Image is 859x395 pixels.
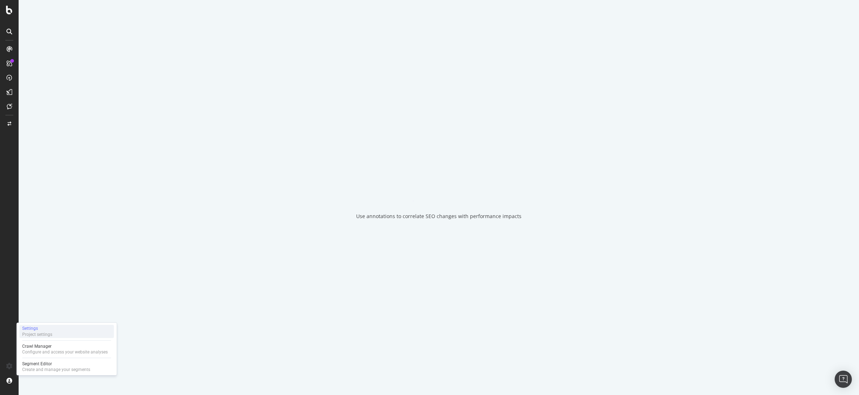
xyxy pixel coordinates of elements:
div: Configure and access your website analyses [22,349,108,355]
div: Use annotations to correlate SEO changes with performance impacts [356,213,521,220]
div: Segment Editor [22,361,90,367]
div: Crawl Manager [22,343,108,349]
a: Segment EditorCreate and manage your segments [19,360,114,373]
div: Create and manage your segments [22,367,90,372]
div: Project settings [22,332,52,337]
div: Settings [22,326,52,332]
a: Crawl ManagerConfigure and access your website analyses [19,343,114,356]
a: SettingsProject settings [19,325,114,338]
div: Open Intercom Messenger [835,371,852,388]
div: animation [413,175,465,201]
